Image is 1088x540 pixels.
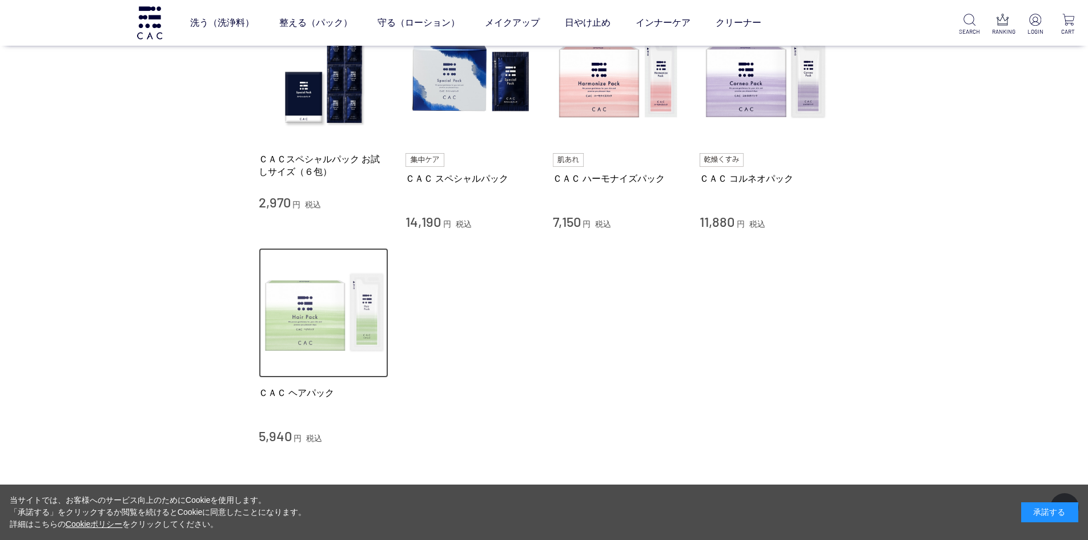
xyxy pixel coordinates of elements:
a: 日やけ止め [565,7,611,39]
p: CART [1058,27,1079,36]
span: 税込 [306,434,322,443]
p: LOGIN [1025,27,1046,36]
a: 整える（パック） [279,7,352,39]
span: 税込 [456,219,472,229]
p: RANKING [992,27,1013,36]
a: クリーナー [716,7,761,39]
a: 洗う（洗浄料） [190,7,254,39]
img: ＣＡＣ ハーモナイズパック [553,14,683,145]
a: Cookieポリシー [66,519,123,529]
span: 円 [292,200,300,209]
div: 当サイトでは、お客様へのサービス向上のためにCookieを使用します。 「承諾する」をクリックするか閲覧を続けるとCookieに同意したことになります。 詳細はこちらの をクリックしてください。 [10,494,307,530]
img: 乾燥くすみ [700,153,744,167]
img: 肌あれ [553,153,584,167]
span: 2,970 [259,194,291,210]
a: RANKING [992,14,1013,36]
span: 円 [583,219,591,229]
a: LOGIN [1025,14,1046,36]
span: 円 [737,219,745,229]
div: 承諾する [1021,502,1078,522]
span: 税込 [595,219,611,229]
img: logo [135,6,164,39]
img: ＣＡＣ スペシャルパック [406,14,536,145]
a: CART [1058,14,1079,36]
span: 円 [443,219,451,229]
a: ＣＡＣ コルネオパック [700,173,830,185]
a: インナーケア [636,7,690,39]
span: 14,190 [406,213,441,230]
p: SEARCH [959,27,980,36]
span: 5,940 [259,427,292,444]
img: ＣＡＣ ヘアパック [259,248,389,378]
a: ＣＡＣ スペシャルパック [406,173,536,185]
a: 守る（ローション） [378,7,460,39]
span: 11,880 [700,213,734,230]
img: ＣＡＣスペシャルパック お試しサイズ（６包） [259,14,389,145]
a: ＣＡＣ ヘアパック [259,387,389,399]
span: 税込 [305,200,321,209]
span: 円 [294,434,302,443]
a: SEARCH [959,14,980,36]
span: 7,150 [553,213,581,230]
a: メイクアップ [485,7,540,39]
img: ＣＡＣ コルネオパック [700,14,830,145]
a: ＣＡＣスペシャルパック お試しサイズ（６包） [259,153,389,178]
a: ＣＡＣ ハーモナイズパック [553,173,683,185]
img: 集中ケア [406,153,444,167]
span: 税込 [749,219,765,229]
